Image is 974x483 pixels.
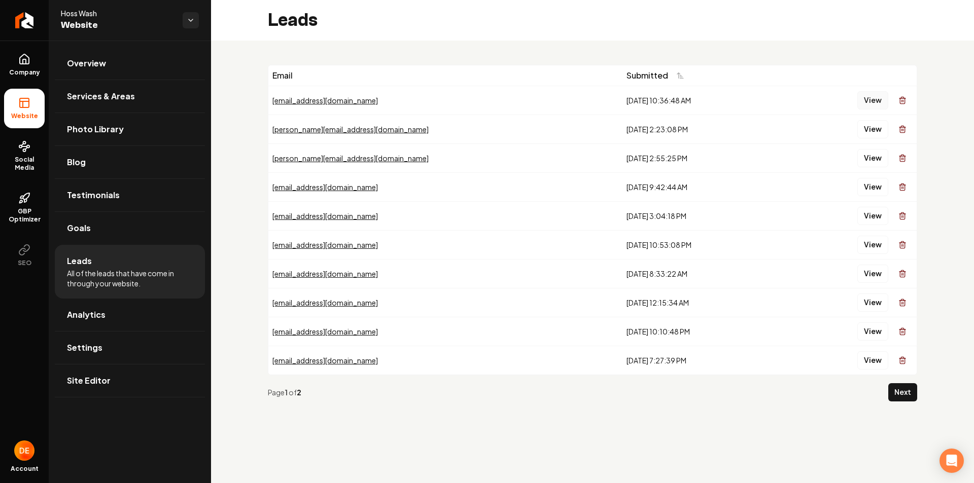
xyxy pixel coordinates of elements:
button: View [857,351,888,369]
div: [DATE] 10:53:08 PM [627,240,776,250]
a: Site Editor [55,364,205,397]
div: [DATE] 9:42:44 AM [627,182,776,192]
span: Blog [67,156,86,168]
a: GBP Optimizer [4,184,45,232]
span: Company [5,68,44,77]
div: [DATE] 10:36:48 AM [627,95,776,105]
a: Goals [55,212,205,244]
h2: Leads [268,10,318,30]
span: Services & Areas [67,90,135,102]
span: Account [11,465,39,473]
span: SEO [14,259,36,267]
span: Settings [67,342,102,354]
a: Social Media [4,132,45,180]
strong: 2 [297,388,301,397]
div: [EMAIL_ADDRESS][DOMAIN_NAME] [272,240,618,250]
img: Dylan Evanich [14,440,34,461]
span: GBP Optimizer [4,207,45,224]
a: Services & Areas [55,80,205,113]
div: [DATE] 12:15:34 AM [627,298,776,308]
button: View [857,265,888,283]
span: Social Media [4,156,45,172]
a: Photo Library [55,113,205,145]
a: Blog [55,146,205,178]
button: View [857,322,888,341]
span: Overview [67,57,106,69]
button: Open user button [14,440,34,461]
div: [EMAIL_ADDRESS][DOMAIN_NAME] [272,355,618,365]
div: [EMAIL_ADDRESS][DOMAIN_NAME] [272,326,618,337]
button: View [857,207,888,225]
span: Page [268,388,285,397]
a: Company [4,45,45,85]
div: [EMAIL_ADDRESS][DOMAIN_NAME] [272,298,618,308]
div: [EMAIL_ADDRESS][DOMAIN_NAME] [272,269,618,279]
div: Open Intercom Messenger [940,449,964,473]
img: Rebolt Logo [15,12,34,28]
button: View [857,91,888,109]
strong: 1 [285,388,289,397]
button: Next [888,383,917,401]
button: View [857,149,888,167]
div: [DATE] 8:33:22 AM [627,269,776,279]
div: [PERSON_NAME][EMAIL_ADDRESS][DOMAIN_NAME] [272,124,618,134]
div: [DATE] 10:10:48 PM [627,326,776,337]
div: [DATE] 2:55:25 PM [627,153,776,163]
div: [EMAIL_ADDRESS][DOMAIN_NAME] [272,95,618,105]
div: [DATE] 2:23:08 PM [627,124,776,134]
a: Settings [55,331,205,364]
span: Goals [67,222,91,234]
button: SEO [4,236,45,275]
button: View [857,120,888,138]
div: [EMAIL_ADDRESS][DOMAIN_NAME] [272,182,618,192]
span: Analytics [67,309,106,321]
span: Hoss Wash [61,8,175,18]
span: Photo Library [67,123,124,135]
span: All of the leads that have come in through your website. [67,268,193,288]
a: Testimonials [55,179,205,211]
button: View [857,236,888,254]
a: Analytics [55,299,205,331]
div: [EMAIL_ADDRESS][DOMAIN_NAME] [272,211,618,221]
span: Submitted [627,69,668,82]
div: [DATE] 3:04:18 PM [627,211,776,221]
div: [PERSON_NAME][EMAIL_ADDRESS][DOMAIN_NAME] [272,153,618,163]
button: View [857,178,888,196]
span: of [289,388,297,397]
a: Overview [55,47,205,80]
span: Website [61,18,175,32]
button: Submitted [627,66,690,85]
div: Email [272,69,618,82]
span: Site Editor [67,375,111,387]
button: View [857,293,888,312]
div: [DATE] 7:27:39 PM [627,355,776,365]
span: Testimonials [67,189,120,201]
span: Website [7,112,42,120]
span: Leads [67,255,92,267]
